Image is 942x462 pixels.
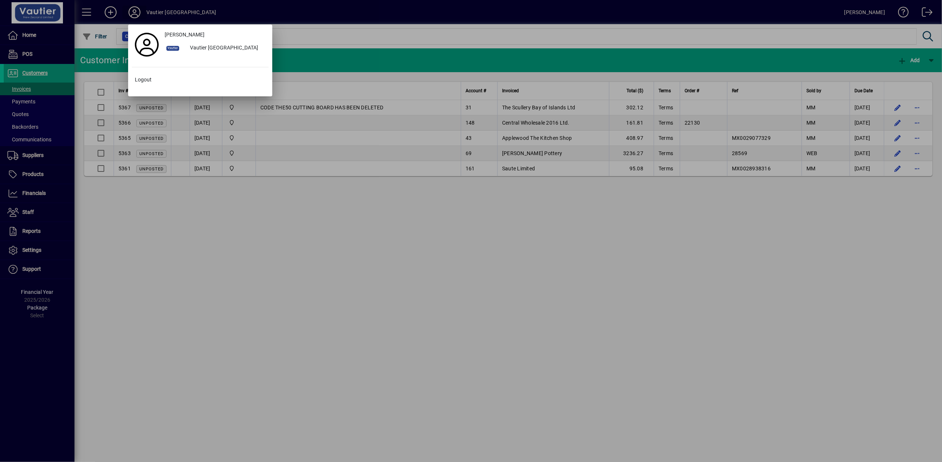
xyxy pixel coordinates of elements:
span: [PERSON_NAME] [165,31,204,39]
button: Logout [132,73,269,87]
a: Profile [132,38,162,51]
button: Vautier [GEOGRAPHIC_DATA] [162,42,269,55]
div: Vautier [GEOGRAPHIC_DATA] [184,42,269,55]
span: Logout [135,76,152,84]
a: [PERSON_NAME] [162,28,269,42]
